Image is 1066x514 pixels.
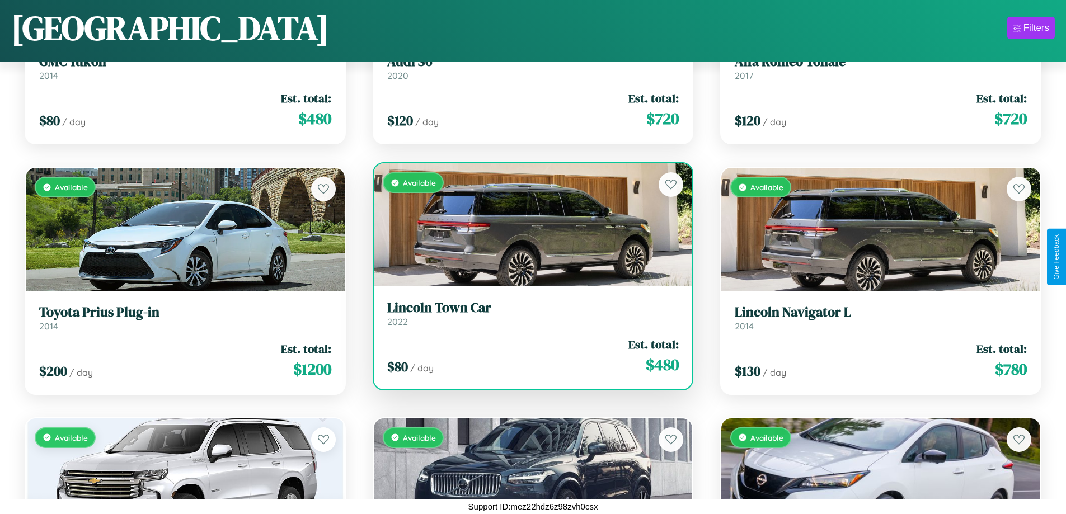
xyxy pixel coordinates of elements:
span: / day [62,116,86,128]
span: Est. total: [281,90,331,106]
span: / day [763,116,786,128]
a: Toyota Prius Plug-in2014 [39,304,331,332]
span: Est. total: [976,90,1027,106]
span: Available [750,182,783,192]
h3: Alfa Romeo Tonale [735,54,1027,70]
span: $ 720 [994,107,1027,130]
span: 2017 [735,70,753,81]
span: Available [55,182,88,192]
span: Available [403,178,436,187]
h3: GMC Yukon [39,54,331,70]
span: $ 720 [646,107,679,130]
a: Lincoln Town Car2022 [387,300,679,327]
span: / day [763,367,786,378]
span: Available [55,433,88,442]
span: 2014 [39,320,58,332]
h3: Audi S6 [387,54,679,70]
span: $ 1200 [293,358,331,380]
a: Alfa Romeo Tonale2017 [735,54,1027,81]
span: / day [410,362,434,374]
span: $ 120 [735,111,760,130]
span: $ 480 [298,107,331,130]
span: 2014 [39,70,58,81]
span: Available [403,433,436,442]
a: Lincoln Navigator L2014 [735,304,1027,332]
h3: Lincoln Navigator L [735,304,1027,320]
span: Est. total: [976,341,1027,357]
span: $ 130 [735,362,760,380]
div: Filters [1023,22,1049,34]
span: Est. total: [281,341,331,357]
span: Est. total: [628,336,679,352]
span: $ 480 [646,353,679,376]
span: Est. total: [628,90,679,106]
span: $ 120 [387,111,413,130]
h3: Toyota Prius Plug-in [39,304,331,320]
span: 2022 [387,316,408,327]
span: / day [69,367,93,378]
span: $ 200 [39,362,67,380]
span: $ 80 [387,357,408,376]
h1: [GEOGRAPHIC_DATA] [11,5,329,51]
h3: Lincoln Town Car [387,300,679,316]
div: Give Feedback [1053,234,1060,280]
span: 2014 [735,320,754,332]
a: GMC Yukon2014 [39,54,331,81]
span: $ 780 [995,358,1027,380]
span: Available [750,433,783,442]
span: 2020 [387,70,408,81]
a: Audi S62020 [387,54,679,81]
span: / day [415,116,439,128]
p: Support ID: mez22hdz6z98zvh0csx [468,499,598,514]
button: Filters [1007,17,1055,39]
span: $ 80 [39,111,60,130]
